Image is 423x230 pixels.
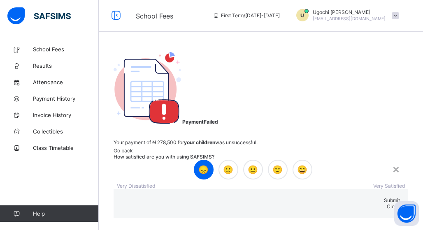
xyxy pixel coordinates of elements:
[313,16,386,21] span: [EMAIL_ADDRESS][DOMAIN_NAME]
[33,95,99,102] span: Payment History
[384,197,400,203] span: Submit
[117,183,155,189] span: Very Dissatisfied
[33,46,99,53] span: School Fees
[33,79,99,85] span: Attendance
[213,12,280,18] span: session/term information
[300,12,304,18] span: U
[114,52,181,124] img: payment_failed.1d84f8785007ea070f32b7dd58d4da74.svg
[272,165,283,175] span: 🙂
[387,203,400,209] span: Close
[114,147,133,154] span: Go back
[114,139,258,145] span: Your payment of for was unsuccessful .
[7,7,71,25] img: safsims
[392,162,400,176] div: ×
[313,9,386,15] span: Ugochi [PERSON_NAME]
[181,119,218,125] span: Payment Failed
[184,139,215,145] span: your children
[33,210,98,217] span: Help
[297,165,307,175] span: 😄
[223,165,233,175] span: 🙁
[33,145,99,151] span: Class Timetable
[288,9,403,21] div: Ugochi Abimbola
[373,183,405,189] span: Very Satisfied
[33,112,99,118] span: Invoice History
[394,201,419,226] button: Open asap
[248,165,258,175] span: 😐
[114,154,214,160] span: How satisfied are you with using SAFSIMS?
[198,165,209,175] span: 😞
[33,128,99,135] span: Collectibles
[152,139,177,145] span: ₦ 278,500
[33,62,99,69] span: Results
[136,12,173,20] span: School Fees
